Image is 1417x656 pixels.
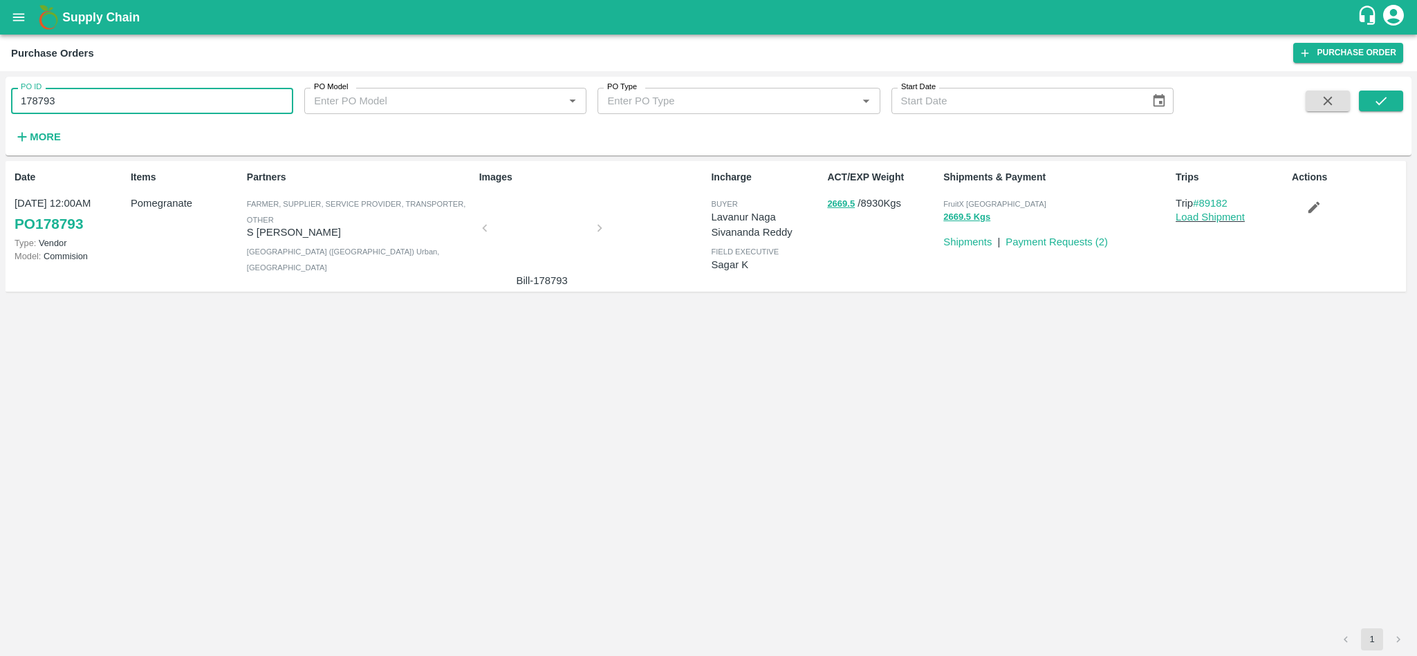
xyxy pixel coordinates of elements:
[62,10,140,24] b: Supply Chain
[1293,43,1403,63] a: Purchase Order
[35,3,62,31] img: logo
[247,225,474,240] p: S [PERSON_NAME]
[891,88,1140,114] input: Start Date
[11,88,293,114] input: Enter PO ID
[1381,3,1406,32] div: account of current user
[602,92,835,110] input: Enter PO Type
[15,196,125,211] p: [DATE] 12:00AM
[247,200,466,223] span: Farmer, Supplier, Service Provider, Transporter, Other
[857,92,875,110] button: Open
[62,8,1357,27] a: Supply Chain
[1292,170,1402,185] p: Actions
[15,212,83,236] a: PO178793
[943,209,990,225] button: 2669.5 Kgs
[15,250,125,263] p: Commision
[479,170,706,185] p: Images
[247,170,474,185] p: Partners
[943,236,992,247] a: Shipments
[30,131,61,142] strong: More
[308,92,541,110] input: Enter PO Model
[21,82,41,93] label: PO ID
[1361,628,1383,650] button: page 1
[827,196,855,212] button: 2669.5
[607,82,637,93] label: PO Type
[943,170,1170,185] p: Shipments & Payment
[490,273,594,288] p: Bill-178793
[1193,198,1228,209] a: #89182
[992,229,1000,250] div: |
[827,170,938,185] p: ACT/EXP Weight
[827,196,938,212] p: / 8930 Kgs
[1176,212,1245,223] a: Load Shipment
[11,44,94,62] div: Purchase Orders
[15,170,125,185] p: Date
[1333,628,1411,650] nav: pagination navigation
[711,200,737,208] span: buyer
[711,170,822,185] p: Incharge
[1176,170,1286,185] p: Trips
[15,238,36,248] span: Type:
[564,92,582,110] button: Open
[131,170,241,185] p: Items
[711,209,822,241] p: Lavanur Naga Sivananda Reddy
[131,196,241,211] p: Pomegranate
[1357,5,1381,30] div: customer-support
[11,125,64,149] button: More
[314,82,349,93] label: PO Model
[711,247,779,256] span: field executive
[711,257,822,272] p: Sagar K
[15,236,125,250] p: Vendor
[901,82,936,93] label: Start Date
[1006,236,1108,247] a: Payment Requests (2)
[943,200,1046,208] span: FruitX [GEOGRAPHIC_DATA]
[247,247,440,271] span: [GEOGRAPHIC_DATA] ([GEOGRAPHIC_DATA]) Urban , [GEOGRAPHIC_DATA]
[1146,88,1172,114] button: Choose date
[3,1,35,33] button: open drawer
[1176,196,1286,211] p: Trip
[15,251,41,261] span: Model:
